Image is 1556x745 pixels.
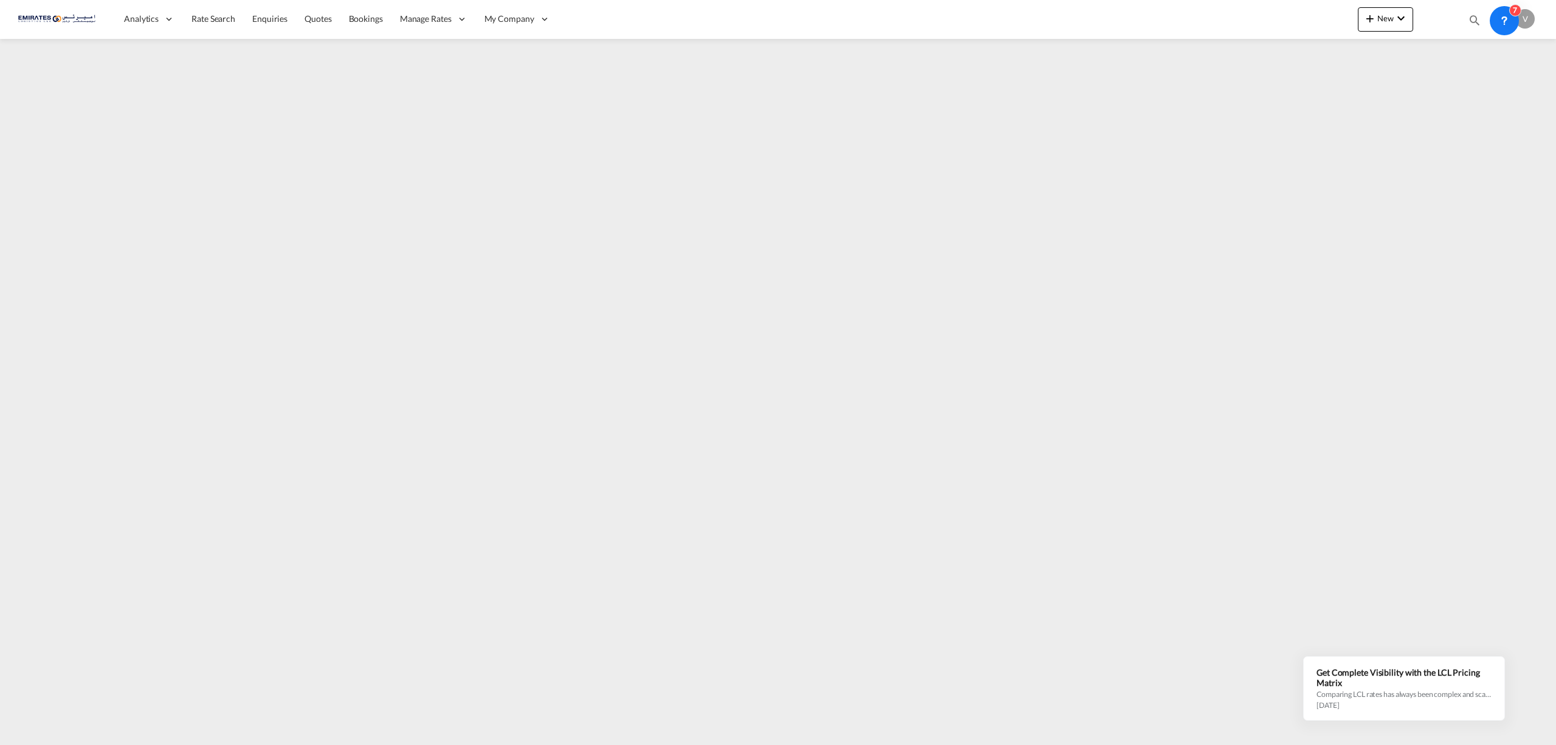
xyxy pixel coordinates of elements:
[1363,11,1377,26] md-icon: icon-plus 400-fg
[191,13,235,24] span: Rate Search
[1515,9,1535,29] div: V
[1394,11,1408,26] md-icon: icon-chevron-down
[1468,13,1481,27] md-icon: icon-magnify
[349,13,383,24] span: Bookings
[252,13,287,24] span: Enquiries
[1489,9,1509,29] span: Help
[1468,13,1481,32] div: icon-magnify
[1489,9,1515,30] div: Help
[400,13,452,25] span: Manage Rates
[1358,7,1413,32] button: icon-plus 400-fgNewicon-chevron-down
[484,13,534,25] span: My Company
[305,13,331,24] span: Quotes
[124,13,159,25] span: Analytics
[1363,13,1408,23] span: New
[18,5,100,33] img: c67187802a5a11ec94275b5db69a26e6.png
